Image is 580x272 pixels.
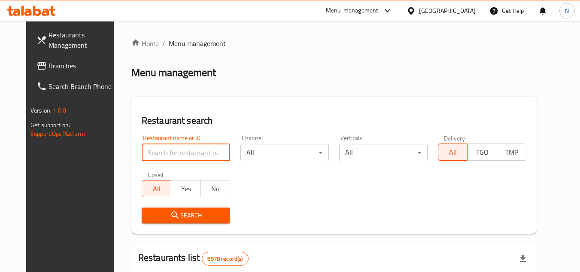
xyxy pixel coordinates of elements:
[49,30,116,50] span: Restaurants Management
[501,146,523,159] span: TMP
[326,6,379,16] div: Menu-management
[471,146,493,159] span: TGO
[30,76,123,97] a: Search Branch Phone
[30,119,70,131] span: Get support on:
[204,183,227,195] span: No
[240,144,329,161] div: All
[131,66,216,79] h2: Menu management
[444,135,465,141] label: Delivery
[131,38,537,49] nav: breadcrumb
[30,55,123,76] a: Branches
[169,38,226,49] span: Menu management
[339,144,428,161] div: All
[49,61,116,71] span: Branches
[467,144,497,161] button: TGO
[30,128,85,139] a: Support.OpsPlatform
[142,144,230,161] input: Search for restaurant name or ID..
[497,144,526,161] button: TMP
[142,208,230,223] button: Search
[142,114,526,127] h2: Restaurant search
[131,38,159,49] a: Home
[438,144,468,161] button: All
[202,255,248,263] span: 9978 record(s)
[142,180,171,197] button: All
[49,81,116,92] span: Search Branch Phone
[148,171,164,177] label: Upsell
[162,38,165,49] li: /
[175,183,197,195] span: Yes
[30,24,123,55] a: Restaurants Management
[513,248,533,269] div: Export file
[138,251,249,266] h2: Restaurants list
[200,180,230,197] button: No
[171,180,200,197] button: Yes
[149,210,223,221] span: Search
[565,6,569,15] span: N
[146,183,168,195] span: All
[419,6,476,15] div: [GEOGRAPHIC_DATA]
[53,105,66,116] span: 1.0.0
[30,105,52,116] span: Version:
[442,146,464,159] span: All
[202,252,248,266] div: Total records count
